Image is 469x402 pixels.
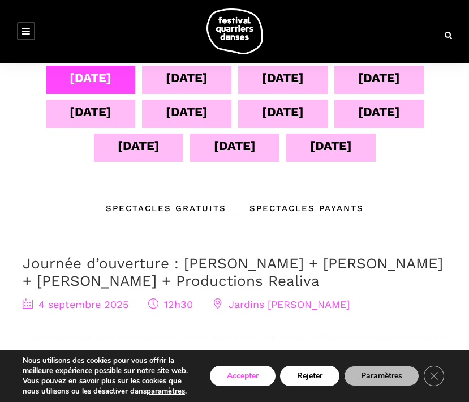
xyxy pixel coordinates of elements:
[23,298,128,310] span: 4 septembre 2025
[148,298,193,310] span: 12h30
[166,68,208,88] div: [DATE]
[424,366,444,386] button: Close GDPR Cookie Banner
[118,136,160,156] div: [DATE]
[214,136,256,156] div: [DATE]
[262,102,304,122] div: [DATE]
[358,102,400,122] div: [DATE]
[213,298,350,310] span: Jardins [PERSON_NAME]
[358,68,400,88] div: [DATE]
[210,366,276,386] button: Accepter
[23,255,443,289] a: Journée d’ouverture : [PERSON_NAME] + [PERSON_NAME] + [PERSON_NAME] + Productions Realiva
[344,366,419,386] button: Paramètres
[70,102,111,122] div: [DATE]
[23,376,193,396] p: Vous pouvez en savoir plus sur les cookies que nous utilisons ou les désactiver dans .
[280,366,339,386] button: Rejeter
[262,68,304,88] div: [DATE]
[310,136,352,156] div: [DATE]
[23,356,193,376] p: Nous utilisons des cookies pour vous offrir la meilleure expérience possible sur notre site web.
[70,68,111,88] div: [DATE]
[166,102,208,122] div: [DATE]
[106,202,226,215] div: Spectacles gratuits
[147,386,185,396] button: paramètres
[206,8,263,54] img: logo-fqd-med
[226,202,364,215] div: Spectacles Payants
